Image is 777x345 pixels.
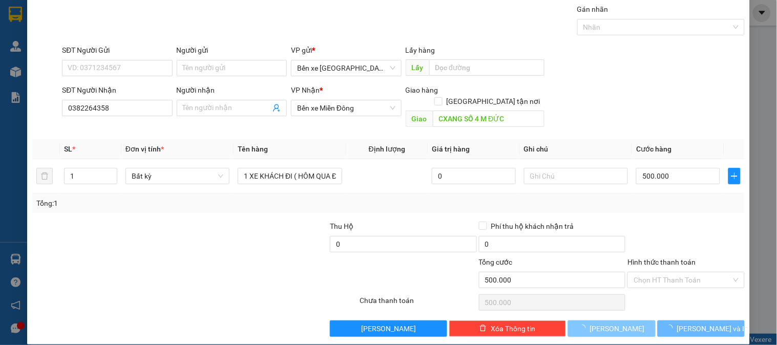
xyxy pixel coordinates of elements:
input: 0 [432,168,516,184]
span: Giá trị hàng [432,145,470,153]
span: [PERSON_NAME] và In [677,323,749,334]
div: Chưa thanh toán [359,295,477,313]
input: Dọc đường [429,59,544,76]
label: Hình thức thanh toán [627,258,696,266]
span: loading [579,325,590,332]
span: VP Nhận [291,86,320,94]
div: Tổng: 1 [36,198,301,209]
div: SĐT Người Nhận [62,84,172,96]
span: Xóa Thông tin [491,323,535,334]
input: Ghi Chú [524,168,628,184]
span: Cước hàng [636,145,671,153]
span: Định lượng [369,145,405,153]
span: Bến xe Quảng Ngãi [297,60,395,76]
span: user-add [272,104,281,112]
span: Thu Hộ [330,222,353,230]
span: [PERSON_NAME] [590,323,645,334]
span: loading [666,325,677,332]
span: plus [729,172,740,180]
span: Lấy hàng [406,46,435,54]
span: Bến xe Miền Đông [297,100,395,116]
span: Bất kỳ [132,168,223,184]
label: Gán nhãn [577,5,608,13]
span: Tên hàng [238,145,268,153]
button: [PERSON_NAME] và In [658,320,745,337]
span: delete [479,325,487,333]
button: [PERSON_NAME] [330,320,447,337]
span: Tổng cước [479,258,513,266]
button: delete [36,168,53,184]
span: Lấy [406,59,429,76]
th: Ghi chú [520,139,632,159]
span: [GEOGRAPHIC_DATA] tận nơi [443,96,544,107]
div: Người nhận [177,84,287,96]
span: [PERSON_NAME] [361,323,416,334]
button: deleteXóa Thông tin [449,320,566,337]
div: Người gửi [177,45,287,56]
button: plus [728,168,741,184]
div: VP gửi [291,45,401,56]
button: [PERSON_NAME] [568,320,655,337]
div: SĐT Người Gửi [62,45,172,56]
input: VD: Bàn, Ghế [238,168,342,184]
span: Đơn vị tính [125,145,164,153]
span: Phí thu hộ khách nhận trả [487,221,578,232]
span: SL [64,145,72,153]
span: Giao hàng [406,86,438,94]
input: Dọc đường [433,111,544,127]
span: Giao [406,111,433,127]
